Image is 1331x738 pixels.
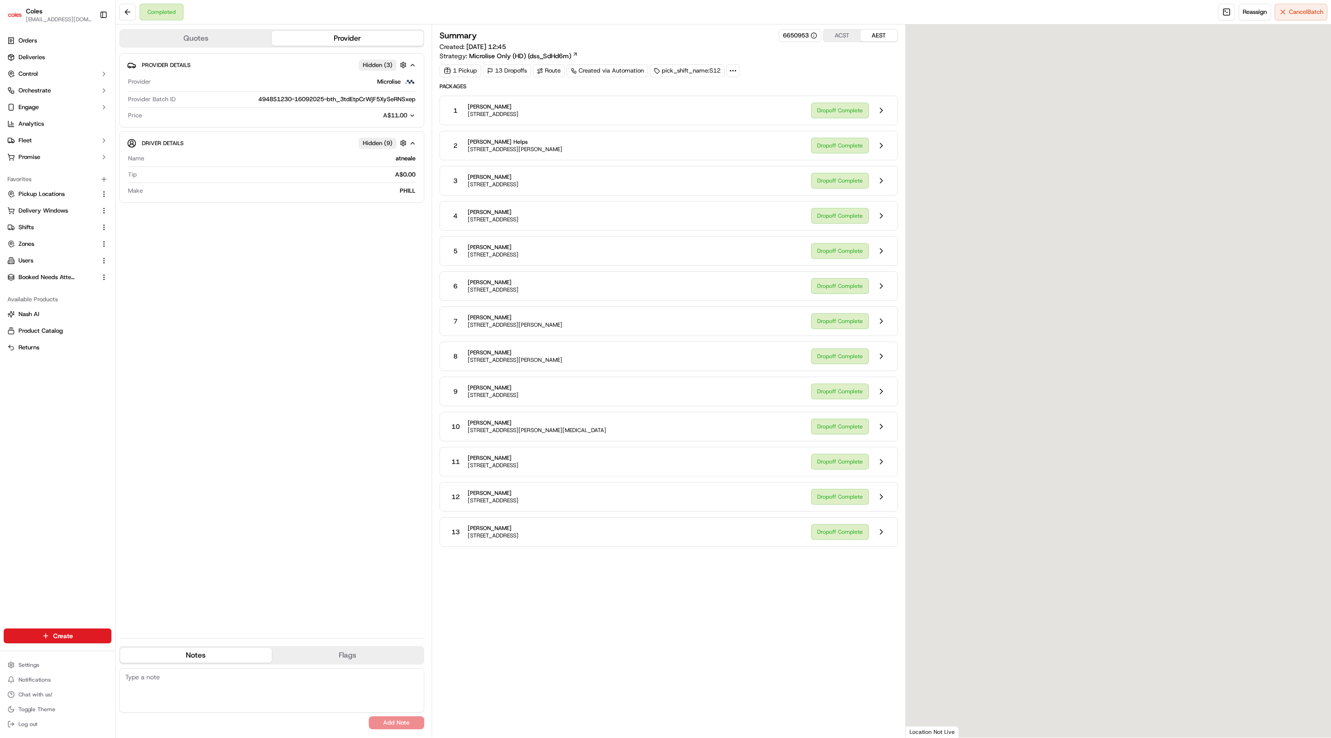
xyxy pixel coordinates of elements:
[18,706,55,713] span: Toggle Theme
[453,352,458,361] span: 8
[127,57,416,73] button: Provider DetailsHidden (3)
[440,64,481,77] div: 1 Pickup
[468,138,562,146] span: [PERSON_NAME] Helps
[128,154,144,163] span: Name
[127,135,416,151] button: Driver DetailsHidden (9)
[468,146,562,153] span: [STREET_ADDRESS][PERSON_NAME]
[142,61,190,69] span: Provider Details
[4,292,111,307] div: Available Products
[650,64,725,77] div: pick_shift_name:S12
[4,340,111,355] button: Returns
[18,676,51,683] span: Notifications
[4,83,111,98] button: Orchestrate
[468,391,519,399] span: [STREET_ADDRESS]
[4,172,111,187] div: Favorites
[468,419,606,427] span: [PERSON_NAME]
[7,327,108,335] a: Product Catalog
[53,631,73,640] span: Create
[7,343,108,352] a: Returns
[1275,4,1327,20] button: CancelBatch
[363,61,392,69] span: Hidden ( 3 )
[7,223,97,232] a: Shifts
[483,64,531,77] div: 13 Dropoffs
[468,286,519,293] span: [STREET_ADDRESS]
[18,240,34,248] span: Zones
[258,95,415,104] span: 4948S1230-16092025-bth_3tdEtpCrWjF5XySeRNSxep
[4,659,111,671] button: Settings
[468,525,519,532] span: [PERSON_NAME]
[468,110,519,118] span: [STREET_ADDRESS]
[452,457,460,466] span: 11
[4,133,111,148] button: Fleet
[533,64,565,77] a: Route
[18,223,34,232] span: Shifts
[4,100,111,115] button: Engage
[4,4,96,26] button: ColesColes[EMAIL_ADDRESS][DOMAIN_NAME]
[4,203,111,218] button: Delivery Windows
[453,106,458,115] span: 1
[453,211,458,220] span: 4
[468,181,519,188] span: [STREET_ADDRESS]
[567,64,648,77] div: Created via Automation
[18,136,32,145] span: Fleet
[824,30,861,42] button: ACST
[120,648,272,663] button: Notes
[4,703,111,716] button: Toggle Theme
[453,387,458,396] span: 9
[4,220,111,235] button: Shifts
[468,462,519,469] span: [STREET_ADDRESS]
[7,273,97,281] a: Booked Needs Attention
[468,251,519,258] span: [STREET_ADDRESS]
[468,454,519,462] span: [PERSON_NAME]
[4,67,111,81] button: Control
[468,497,519,504] span: [STREET_ADDRESS]
[4,323,111,338] button: Product Catalog
[128,111,142,120] span: Price
[334,111,415,120] button: A$11.00
[18,53,45,61] span: Deliveries
[18,256,33,265] span: Users
[440,51,578,61] div: Strategy:
[359,59,409,71] button: Hidden (3)
[906,726,959,738] div: Location Not Live
[452,527,460,537] span: 13
[783,31,817,40] button: 6650953
[26,6,43,16] button: Coles
[18,207,68,215] span: Delivery Windows
[18,120,44,128] span: Analytics
[468,356,562,364] span: [STREET_ADDRESS][PERSON_NAME]
[468,489,519,497] span: [PERSON_NAME]
[128,171,137,179] span: Tip
[466,43,506,51] span: [DATE] 12:45
[148,154,415,163] div: atneale
[4,237,111,251] button: Zones
[7,310,108,318] a: Nash AI
[7,256,97,265] a: Users
[142,140,183,147] span: Driver Details
[383,111,407,119] span: A$11.00
[468,208,519,216] span: [PERSON_NAME]
[4,187,111,201] button: Pickup Locations
[468,314,562,321] span: [PERSON_NAME]
[4,718,111,731] button: Log out
[1289,8,1323,16] span: Cancel Batch
[7,190,97,198] a: Pickup Locations
[453,246,458,256] span: 5
[18,310,39,318] span: Nash AI
[468,103,519,110] span: [PERSON_NAME]
[4,270,111,285] button: Booked Needs Attention
[18,343,39,352] span: Returns
[140,171,415,179] div: A$0.00
[453,176,458,185] span: 3
[469,51,578,61] a: Microlise Only (HD) (dss_SdHd6m)
[7,240,97,248] a: Zones
[861,30,898,42] button: AEST
[4,673,111,686] button: Notifications
[4,688,111,701] button: Chat with us!
[4,150,111,165] button: Promise
[468,279,519,286] span: [PERSON_NAME]
[18,86,51,95] span: Orchestrate
[272,31,423,46] button: Provider
[128,78,151,86] span: Provider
